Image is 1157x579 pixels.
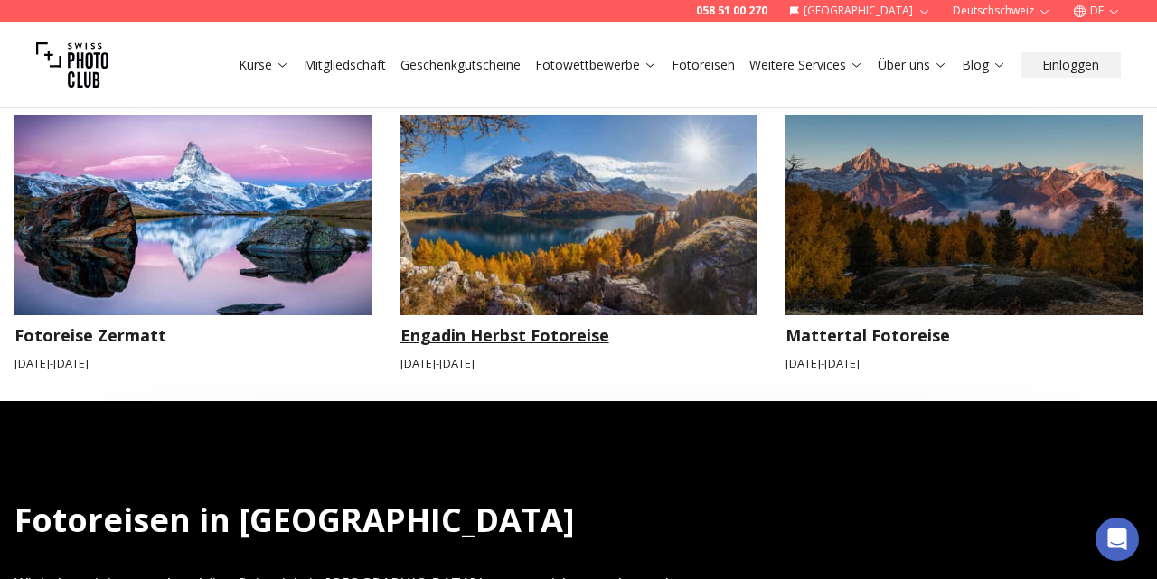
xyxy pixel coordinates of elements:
[785,115,1143,372] a: Mattertal FotoreiseMattertal Fotoreise[DATE]-[DATE]
[664,52,742,78] button: Fotoreisen
[878,56,947,74] a: Über uns
[535,56,657,74] a: Fotowettbewerbe
[400,115,757,372] a: Engadin Herbst FotoreiseEngadin Herbst Fotoreise[DATE]-[DATE]
[785,322,1143,348] h3: Mattertal Fotoreise
[400,355,757,372] small: [DATE] - [DATE]
[696,4,767,18] a: 058 51 00 270
[239,56,289,74] a: Kurse
[1096,518,1139,561] div: Open Intercom Messenger
[304,56,386,74] a: Mitgliedschaft
[1021,52,1121,78] button: Einloggen
[393,52,528,78] button: Geschenkgutscheine
[672,56,735,74] a: Fotoreisen
[870,52,955,78] button: Über uns
[400,56,521,74] a: Geschenkgutscheine
[400,322,757,348] h3: Engadin Herbst Fotoreise
[14,115,372,372] a: Fotoreise ZermattFotoreise Zermatt[DATE]-[DATE]
[14,322,372,348] h3: Fotoreise Zermatt
[742,52,870,78] button: Weitere Services
[749,56,863,74] a: Weitere Services
[785,355,1143,372] small: [DATE] - [DATE]
[231,52,296,78] button: Kurse
[14,355,372,372] small: [DATE] - [DATE]
[955,52,1013,78] button: Blog
[528,52,664,78] button: Fotowettbewerbe
[400,115,757,315] img: Engadin Herbst Fotoreise
[296,52,393,78] button: Mitgliedschaft
[962,56,1006,74] a: Blog
[36,29,108,101] img: Swiss photo club
[14,502,575,538] h2: Fotoreisen in [GEOGRAPHIC_DATA]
